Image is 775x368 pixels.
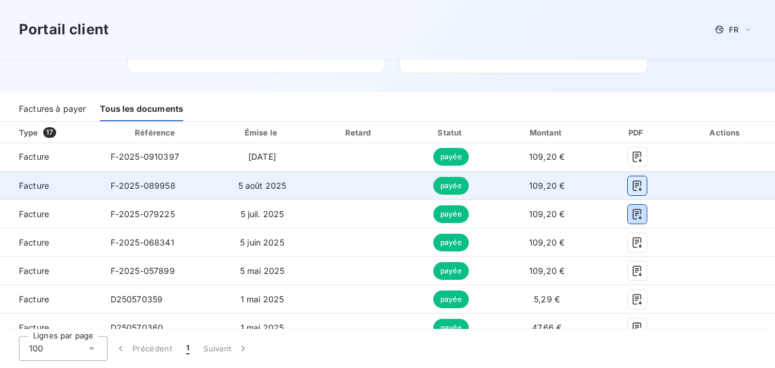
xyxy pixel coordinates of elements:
[186,343,189,354] span: 1
[9,208,92,220] span: Facture
[529,266,565,276] span: 109,20 €
[529,151,565,162] span: 109,20 €
[529,209,565,219] span: 109,20 €
[433,234,469,251] span: payée
[111,266,175,276] span: F-2025-057899
[433,148,469,166] span: payée
[9,293,92,305] span: Facture
[499,127,595,138] div: Montant
[9,180,92,192] span: Facture
[9,265,92,277] span: Facture
[408,127,494,138] div: Statut
[111,294,163,304] span: D250570359
[529,237,565,247] span: 109,20 €
[679,127,773,138] div: Actions
[240,266,285,276] span: 5 mai 2025
[108,336,179,361] button: Précédent
[248,151,276,162] span: [DATE]
[240,237,284,247] span: 5 juin 2025
[241,322,284,333] span: 1 mai 2025
[19,19,109,40] h3: Portail client
[433,319,469,337] span: payée
[196,336,256,361] button: Suivant
[238,180,287,191] span: 5 août 2025
[43,127,56,138] span: 17
[9,151,92,163] span: Facture
[111,180,176,191] span: F-2025-089958
[19,96,86,121] div: Factures à payer
[9,322,92,334] span: Facture
[241,294,284,304] span: 1 mai 2025
[29,343,43,354] span: 100
[111,151,179,162] span: F-2025-0910397
[111,237,174,247] span: F-2025-068341
[315,127,403,138] div: Retard
[241,209,284,219] span: 5 juil. 2025
[433,177,469,195] span: payée
[179,336,196,361] button: 1
[111,322,164,333] span: D250570360
[111,209,175,219] span: F-2025-079225
[534,294,560,304] span: 5,29 €
[433,205,469,223] span: payée
[532,322,562,333] span: 47,66 €
[9,237,92,248] span: Facture
[529,180,565,191] span: 109,20 €
[135,128,175,137] div: Référence
[100,96,183,121] div: Tous les documents
[729,25,738,34] span: FR
[600,127,675,138] div: PDF
[433,290,469,308] span: payée
[433,262,469,280] span: payée
[214,127,310,138] div: Émise le
[12,127,99,138] div: Type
